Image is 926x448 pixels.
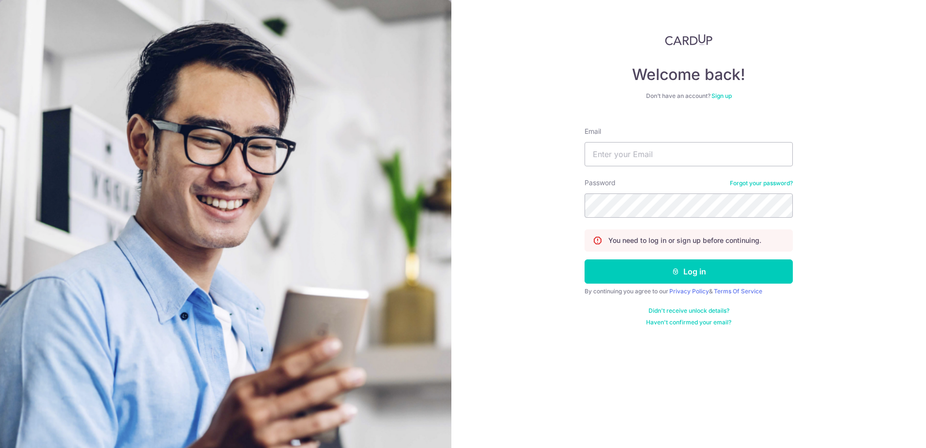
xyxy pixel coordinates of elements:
[585,178,616,188] label: Password
[585,127,601,136] label: Email
[648,307,729,315] a: Didn't receive unlock details?
[714,288,762,295] a: Terms Of Service
[585,259,793,284] button: Log in
[711,92,732,99] a: Sign up
[585,288,793,295] div: By continuing you agree to our &
[669,288,709,295] a: Privacy Policy
[665,34,712,46] img: CardUp Logo
[646,319,731,326] a: Haven't confirmed your email?
[608,236,761,245] p: You need to log in or sign up before continuing.
[585,92,793,100] div: Don’t have an account?
[730,179,793,187] a: Forgot your password?
[585,65,793,84] h4: Welcome back!
[585,142,793,166] input: Enter your Email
